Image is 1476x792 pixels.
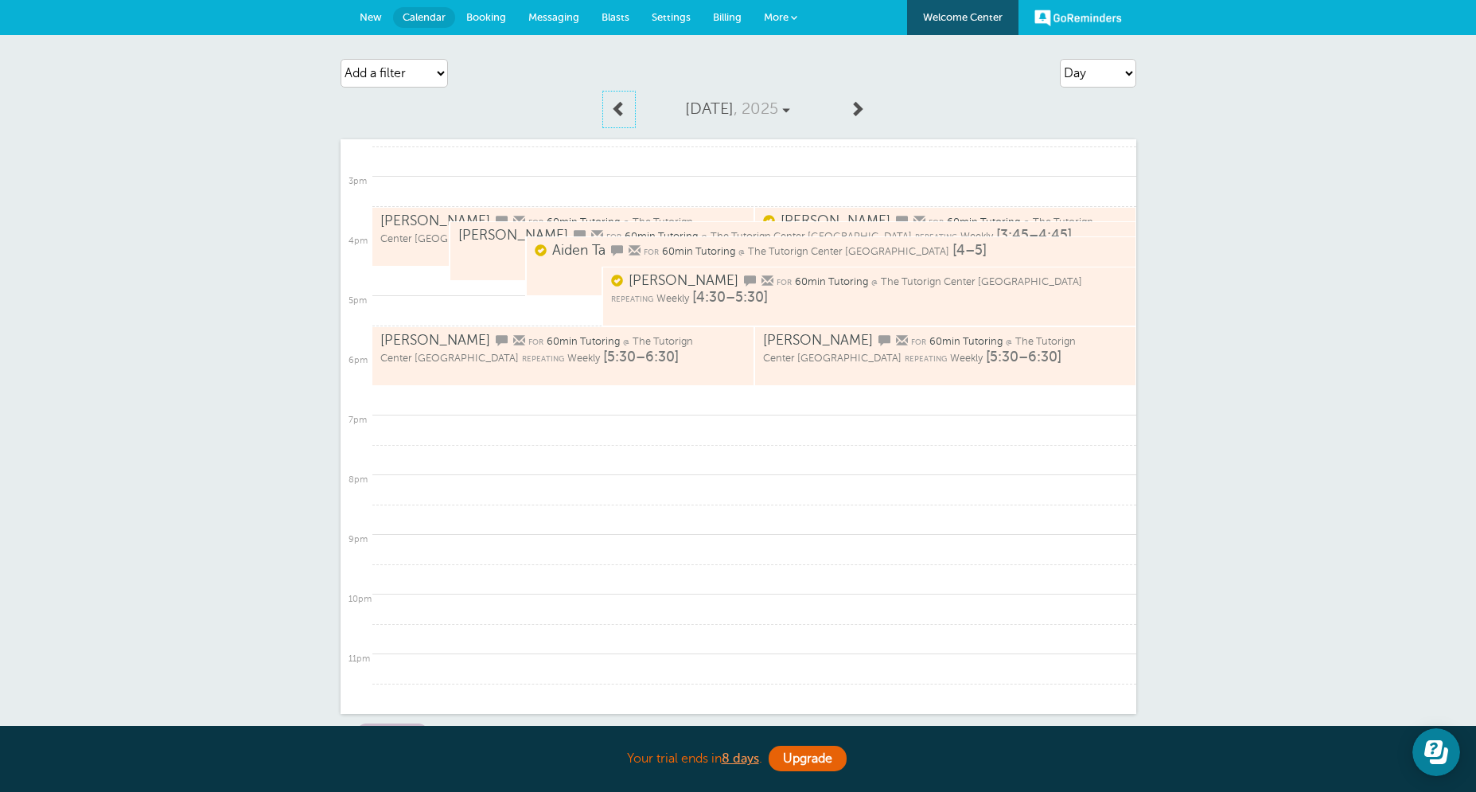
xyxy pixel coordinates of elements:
span: for [644,248,659,256]
span: 60min Tutoring [547,217,620,228]
div: 8pm [349,474,371,485]
span: Billing [713,11,742,23]
span: 60min Tutoring [947,217,1020,228]
span: Booking [466,11,506,23]
a: [DATE], 2025 [635,92,840,127]
span: This customer will get reminders via email for this appointment. (You can hide these icons under ... [626,244,641,255]
span: This customer will get reminders via SMS/text for this appointment. (You can hide these icons und... [894,215,908,225]
span: for [528,337,543,346]
span: More [764,11,789,23]
span: The Tutorign Center [GEOGRAPHIC_DATA] [763,336,1076,364]
span: @ [1006,337,1012,346]
span: [PERSON_NAME] [458,227,568,243]
span: for [777,278,792,287]
span: This customer will get reminders via email for this appointment. (You can hide these icons under ... [911,215,925,225]
span: Weekly [567,353,600,364]
span: [3:45–4:45] [996,227,1072,243]
span: Settings [652,11,691,23]
a: Calendar [393,7,455,28]
span: Confirmed. Changing the appointment date will unconfirm the appointment. [763,213,779,228]
div: 10pm [349,594,371,604]
span: for [911,337,926,346]
a: Upgrade [769,746,847,771]
span: 60min Tutoring [625,231,698,242]
span: This customer will get reminders via email for this appointment. (You can hide these icons under ... [759,275,773,285]
div: Your trial ends in . [341,742,1136,776]
span: for [929,218,944,227]
a: 8 days [722,751,759,766]
div: 6pm [349,355,371,365]
span: @ [871,278,878,287]
span: The Tutorign Center [GEOGRAPHIC_DATA] [380,336,693,364]
span: Aiden Ta [552,242,606,258]
span: [5:30–6:30] [603,349,679,365]
a: [PERSON_NAME] for 60min Tutoring @ The Tutorign Center [GEOGRAPHIC_DATA] repeating Weekly [3:30–4... [763,213,1096,261]
span: Confirmed. Changing the appointment date will unconfirm the appointment. [611,273,627,287]
div: 11pm [349,653,371,664]
span: This customer will get reminders via SMS/text for this appointment. (You can hide these icons und... [876,334,890,345]
div: 4pm [349,236,371,246]
span: @ [738,248,745,256]
span: , 2025 [734,99,778,118]
span: The Tutorign Center [GEOGRAPHIC_DATA] [711,231,912,242]
span: This customer will get reminders via SMS/text for this appointment. (You can hide these icons und... [742,275,756,285]
span: for [528,218,543,227]
span: The Tutorign Center [GEOGRAPHIC_DATA] [380,217,693,244]
span: This customer will get reminders via email for this appointment. (You can hide these icons under ... [511,215,525,225]
span: 60min Tutoring [795,276,868,287]
a: [PERSON_NAME] for 60min Tutoring @ The Tutorign Center [GEOGRAPHIC_DATA] repeating Weekly [4:30–5... [611,272,1096,321]
span: This customer will get reminders via SMS/text for this appointment. (You can hide these icons und... [493,215,508,225]
span: [DATE] [685,99,734,118]
span: @ [623,337,629,346]
span: [PERSON_NAME] [380,332,490,348]
span: 60min Tutoring [662,246,735,257]
span: Blasts [602,11,629,23]
span: [4–5] [952,242,987,258]
a: [PERSON_NAME] for 60min Tutoring @ The Tutorign Center [GEOGRAPHIC_DATA] repeating Weekly [3:45–4... [458,227,1096,275]
span: 60min Tutoring [929,336,1003,347]
span: @ [1023,218,1030,227]
a: [PERSON_NAME] for 60min Tutoring @ The Tutorign Center [GEOGRAPHIC_DATA] repeating Weekly [3:30–4... [380,213,714,261]
span: Weekly [950,353,983,364]
span: [4:30–5:30] [692,289,768,305]
span: [5:30–6:30] [986,349,1061,365]
span: for [606,232,621,241]
div: 7pm [349,415,371,425]
a: Aiden Ta for 60min Tutoring @ The Tutorign Center [GEOGRAPHIC_DATA] [4–5] [535,242,1096,291]
a: Grid Size [356,724,428,740]
span: Messaging [528,11,579,23]
span: @ [701,232,707,241]
span: The Tutorign Center [GEOGRAPHIC_DATA] [748,246,949,257]
span: repeating [915,232,957,241]
span: [PERSON_NAME] [629,272,738,288]
span: repeating [611,295,653,303]
div: 3pm [349,176,371,186]
span: This customer will get reminders via SMS/text for this appointment. (You can hide these icons und... [493,334,508,345]
span: This customer will get reminders via email for this appointment. (You can hide these icons under ... [589,229,603,240]
span: New [360,11,382,23]
span: [PERSON_NAME] [763,332,873,348]
span: 60min Tutoring [547,336,620,347]
span: [PERSON_NAME] [781,213,890,228]
span: The Tutorign Center [GEOGRAPHIC_DATA] [881,276,1082,287]
div: 5pm [349,295,371,306]
span: repeating [522,354,564,363]
span: repeating [905,354,947,363]
span: [PERSON_NAME] [380,213,490,228]
a: [PERSON_NAME] for 60min Tutoring @ The Tutorign Center [GEOGRAPHIC_DATA] repeating Weekly [5:30–6... [763,332,1096,380]
iframe: Resource center [1412,728,1460,776]
div: 9pm [349,534,371,544]
a: [PERSON_NAME] for 60min Tutoring @ The Tutorign Center [GEOGRAPHIC_DATA] repeating Weekly [5:30–6... [380,332,714,380]
span: This customer will get reminders via email for this appointment. (You can hide these icons under ... [511,334,525,345]
span: Weekly [960,231,993,242]
span: Weekly [656,293,689,304]
span: @ [623,218,629,227]
span: Calendar [403,11,446,23]
span: This customer will get reminders via SMS/text for this appointment. (You can hide these icons und... [571,229,586,240]
span: This customer will get reminders via email for this appointment. (You can hide these icons under ... [894,334,908,345]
